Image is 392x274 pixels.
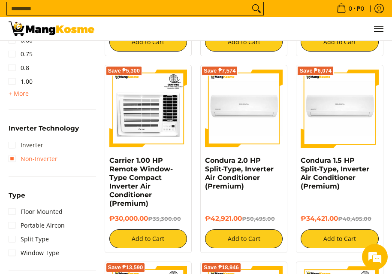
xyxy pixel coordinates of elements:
[347,6,353,12] span: 0
[9,192,25,198] span: Type
[205,156,274,190] a: Condura 2.0 HP Split-Type, Inverter Air Conditioner (Premium)
[109,33,187,52] button: Add to Cart
[205,229,283,248] button: Add to Cart
[9,61,29,75] a: 0.8
[204,265,239,270] span: Save ₱18,946
[9,138,43,152] a: Inverter
[108,265,143,270] span: Save ₱13,590
[9,125,79,138] summary: Open
[9,205,63,219] a: Floor Mounted
[205,214,283,223] h6: ₱42,921.00
[301,70,378,147] img: condura-split-type-inverter-air-conditioner-class-b-full-view-mang-kosme
[301,156,369,190] a: Condura 1.5 HP Split-Type, Inverter Air Conditioner (Premium)
[9,232,49,246] a: Split Type
[9,125,79,131] span: Inverter Technology
[242,216,275,222] del: ₱50,495.00
[9,88,29,99] summary: Open
[334,4,367,13] span: •
[338,216,371,222] del: ₱40,495.00
[299,68,332,73] span: Save ₱6,074
[109,156,173,207] a: Carrier 1.00 HP Remote Window-Type Compact Inverter Air Conditioner (Premium)
[9,219,65,232] a: Portable Aircon
[204,68,236,73] span: Save ₱7,574
[9,246,59,260] a: Window Type
[301,33,378,52] button: Add to Cart
[356,6,365,12] span: ₱0
[9,192,25,205] summary: Open
[250,2,263,15] button: Search
[301,229,378,248] button: Add to Cart
[148,216,181,222] del: ₱35,300.00
[9,21,94,36] img: Bodega Sale Aircon l Mang Kosme: Home Appliances Warehouse Sale
[9,47,33,61] a: 0.75
[205,70,283,147] img: condura-split-type-inverter-air-conditioner-class-b-full-view-mang-kosme
[9,75,33,88] a: 1.00
[301,214,378,223] h6: ₱34,421.00
[109,214,187,223] h6: ₱30,000.00
[373,17,383,40] button: Menu
[205,33,283,52] button: Add to Cart
[9,152,57,166] a: Non-Inverter
[103,17,383,40] ul: Customer Navigation
[109,229,187,248] button: Add to Cart
[9,90,29,97] span: + More
[103,17,383,40] nav: Main Menu
[109,70,187,147] img: Carrier 1.00 HP Remote Window-Type Compact Inverter Air Conditioner (Premium)
[108,68,140,73] span: Save ₱5,300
